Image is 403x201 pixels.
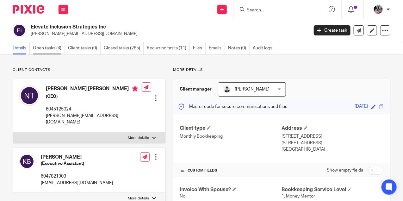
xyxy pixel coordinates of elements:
span: No [180,194,185,198]
h4: [PERSON_NAME] [41,154,113,160]
a: Files [193,42,206,54]
a: Audit logs [253,42,276,54]
h4: Client type [180,125,282,132]
p: 6045125024 [46,106,142,112]
a: Emails [209,42,225,54]
p: [STREET_ADDRESS] [282,133,384,140]
a: Recurring tasks (11) [147,42,190,54]
h3: Client manager [180,86,212,92]
p: More details [173,67,390,72]
h4: [PERSON_NAME] [PERSON_NAME] [46,85,142,93]
p: [GEOGRAPHIC_DATA] [282,146,384,153]
h4: CUSTOM FIELDS [180,168,282,173]
img: Screen%20Shot%202020-06-25%20at%209.49.30%20AM.png [373,4,383,15]
img: svg%3E [13,24,26,37]
p: [EMAIL_ADDRESS][DOMAIN_NAME] [41,180,113,186]
img: Pixie [13,5,44,14]
h5: (CEO) [46,93,142,100]
p: More details [128,135,149,141]
h4: Invoice With Spouse? [180,186,282,193]
p: [PERSON_NAME][EMAIL_ADDRESS][DOMAIN_NAME] [31,31,304,37]
p: More details [128,196,149,201]
h4: Address [282,125,384,132]
h4: Bookkeeping Service Level [282,186,384,193]
img: squarehead.jpg [223,85,231,93]
a: Details [13,42,30,54]
img: svg%3E [19,85,40,106]
h5: (Executive Assistant) [41,160,113,167]
img: svg%3E [19,154,34,169]
p: [STREET_ADDRESS] [282,140,384,146]
span: [PERSON_NAME] [235,87,270,91]
a: Open tasks (4) [33,42,65,54]
p: Master code for secure communications and files [178,104,287,110]
p: [PERSON_NAME][EMAIL_ADDRESS][DOMAIN_NAME] [46,113,142,126]
label: Show empty fields [327,167,363,173]
i: Primary [132,85,138,92]
a: Client tasks (0) [68,42,101,54]
a: Notes (0) [228,42,250,54]
h2: Elevate Inclusion Strategies Inc [31,24,250,30]
span: 1. Money Mentor [282,194,315,198]
p: Client contacts [13,67,166,72]
div: [DATE] [355,103,368,110]
input: Search [246,8,303,13]
a: Closed tasks (265) [104,42,144,54]
p: 6047821903 [41,173,113,179]
a: Create task [314,25,350,35]
p: Monthly Bookkeeping [180,133,282,140]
